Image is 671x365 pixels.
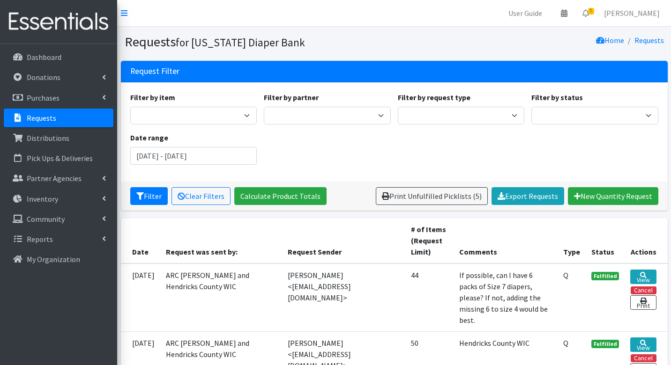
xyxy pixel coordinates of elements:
a: Distributions [4,129,113,147]
a: New Quantity Request [568,187,658,205]
p: Reports [27,234,53,244]
a: Pick Ups & Deliveries [4,149,113,168]
label: Filter by status [531,92,583,103]
a: My Organization [4,250,113,269]
label: Date range [130,132,168,143]
a: Inventory [4,190,113,208]
label: Filter by request type [398,92,470,103]
td: 44 [405,263,454,332]
img: HumanEssentials [4,6,113,37]
a: Home [596,36,624,45]
th: Comments [454,218,558,263]
td: [DATE] [121,263,160,332]
label: Filter by item [130,92,175,103]
button: Cancel [631,286,656,294]
p: Distributions [27,133,69,143]
p: Dashboard [27,52,61,62]
a: Calculate Product Totals [234,187,327,205]
p: My Organization [27,255,80,264]
a: Print [630,295,656,310]
a: Partner Agencies [4,169,113,188]
a: User Guide [501,4,550,22]
span: Fulfilled [591,272,619,280]
p: Donations [27,73,60,82]
a: View [630,337,656,352]
span: Fulfilled [591,340,619,348]
a: Dashboard [4,48,113,66]
small: for [US_STATE] Diaper Bank [176,36,305,49]
label: Filter by partner [264,92,319,103]
th: Actions [625,218,667,263]
button: Filter [130,187,168,205]
a: Purchases [4,88,113,107]
td: ARC [PERSON_NAME] and Hendricks County WIC [160,263,283,332]
input: January 1, 2011 - December 31, 2011 [130,147,257,165]
h1: Requests [125,34,391,50]
th: # of Items (Request Limit) [405,218,454,263]
h3: Request Filter [130,66,179,76]
p: Pick Ups & Deliveries [27,153,93,163]
button: Cancel [631,354,656,362]
abbr: Quantity [563,338,568,348]
a: Community [4,210,113,228]
a: [PERSON_NAME] [596,4,667,22]
a: Requests [4,109,113,127]
abbr: Quantity [563,270,568,280]
p: Purchases [27,93,60,102]
span: 5 [588,8,594,15]
p: Partner Agencies [27,174,82,183]
a: Print Unfulfilled Picklists (5) [376,187,488,205]
a: Reports [4,230,113,248]
td: [PERSON_NAME] <[EMAIL_ADDRESS][DOMAIN_NAME]> [282,263,405,332]
th: Type [558,218,586,263]
a: Donations [4,68,113,87]
a: Export Requests [492,187,564,205]
a: Requests [634,36,664,45]
td: If possible, can I have 6 packs of Size 7 diapers, please? If not, adding the missing 6 to size 4... [454,263,558,332]
a: View [630,270,656,284]
th: Status [586,218,625,263]
a: Clear Filters [171,187,231,205]
p: Requests [27,113,56,123]
th: Date [121,218,160,263]
th: Request Sender [282,218,405,263]
a: 5 [575,4,596,22]
p: Community [27,214,65,224]
p: Inventory [27,194,58,204]
th: Request was sent by: [160,218,283,263]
